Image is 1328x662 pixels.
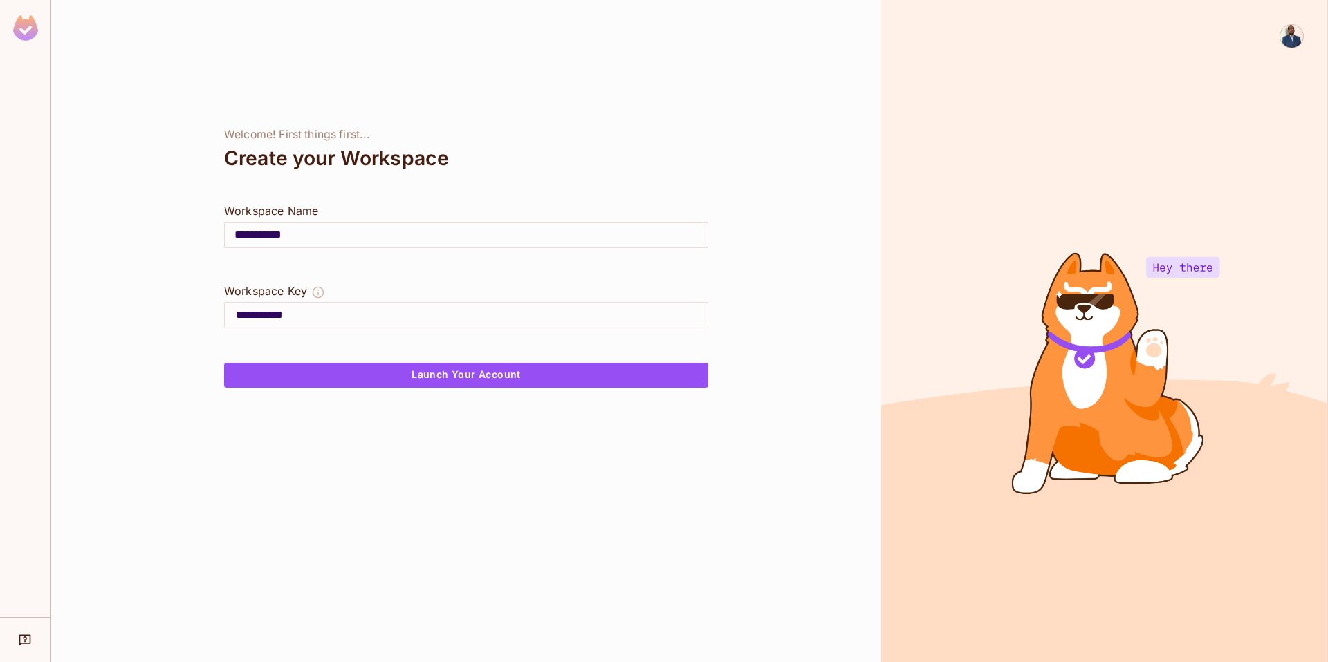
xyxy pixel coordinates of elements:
button: The Workspace Key is unique, and serves as the identifier of your workspace. [311,283,325,302]
div: Workspace Name [224,202,708,219]
img: SReyMgAAAABJRU5ErkJggg== [13,15,38,41]
img: Domingo Sambo [1280,25,1303,48]
div: Welcome! First things first... [224,128,708,142]
div: Create your Workspace [224,142,708,175]
button: Launch Your Account [224,363,708,388]
div: Help & Updates [10,626,41,654]
div: Workspace Key [224,283,307,299]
